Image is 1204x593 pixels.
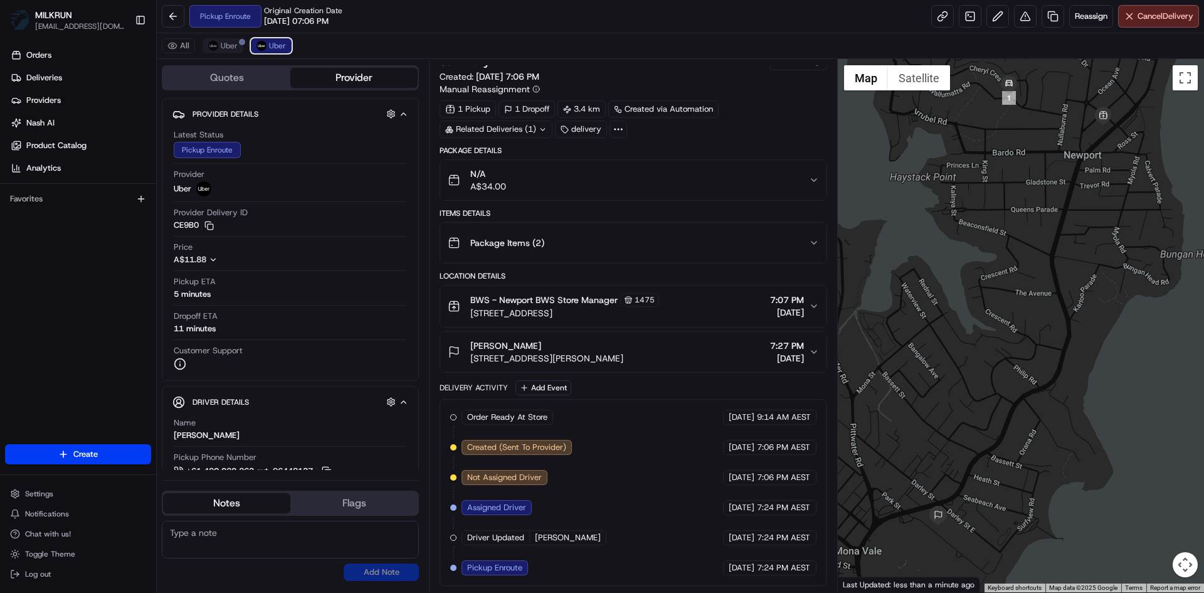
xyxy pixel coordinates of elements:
[5,90,156,110] a: Providers
[608,100,719,118] a: Created via Automation
[467,502,526,513] span: Assigned Driver
[264,6,342,16] span: Original Creation Date
[757,412,811,423] span: 9:14 AM AEST
[5,444,151,464] button: Create
[174,276,216,287] span: Pickup ETA
[470,339,541,352] span: [PERSON_NAME]
[25,569,51,579] span: Log out
[25,529,71,539] span: Chat with us!
[172,104,408,124] button: Provider Details
[470,294,618,306] span: BWS - Newport BWS Store Manager
[73,449,98,460] span: Create
[163,68,290,88] button: Quotes
[467,532,524,543] span: Driver Updated
[269,41,286,51] span: Uber
[174,183,191,195] span: Uber
[264,16,329,27] span: [DATE] 07:06 PM
[26,117,55,129] span: Nash AI
[174,169,204,180] span: Provider
[25,489,53,499] span: Settings
[174,345,243,356] span: Customer Support
[470,237,544,249] span: Package Items ( 2 )
[196,181,211,196] img: uber-new-logo.jpeg
[729,412,754,423] span: [DATE]
[988,584,1042,592] button: Keyboard shortcuts
[470,168,506,180] span: N/A
[5,158,156,178] a: Analytics
[467,442,566,453] span: Created (Sent To Provider)
[770,306,804,319] span: [DATE]
[5,505,151,523] button: Notifications
[729,472,754,483] span: [DATE]
[10,10,30,30] img: MILKRUN
[203,38,243,53] button: Uber
[26,50,51,61] span: Orders
[1069,5,1113,28] button: Reassign
[535,532,601,543] span: [PERSON_NAME]
[25,509,69,519] span: Notifications
[757,532,810,543] span: 7:24 PM AEST
[440,383,508,393] div: Delivery Activity
[729,562,754,574] span: [DATE]
[440,223,826,263] button: Package Items (2)
[555,120,607,138] div: delivery
[499,100,555,118] div: 1 Dropoff
[174,242,193,253] span: Price
[888,65,950,90] button: Show satellite imagery
[1049,584,1117,591] span: Map data ©2025 Google
[174,129,223,141] span: Latest Status
[440,83,530,95] span: Manual Reassignment
[35,21,125,31] button: [EMAIL_ADDRESS][DOMAIN_NAME]
[163,493,290,513] button: Notes
[5,525,151,543] button: Chat with us!
[174,464,334,478] a: +61 480 020 263 ext. 96448137
[1150,584,1200,591] a: Report a map error
[172,392,408,412] button: Driver Details
[838,577,980,592] div: Last Updated: less than a minute ago
[1075,11,1107,22] span: Reassign
[757,502,810,513] span: 7:24 PM AEST
[186,466,313,477] span: +61 480 020 263 ext. 96448137
[770,294,804,306] span: 7:07 PM
[5,136,156,156] a: Product Catalog
[635,295,655,305] span: 1475
[757,442,810,453] span: 7:06 PM AEST
[757,562,810,574] span: 7:24 PM AEST
[757,472,810,483] span: 7:06 PM AEST
[440,70,539,83] span: Created:
[440,56,490,67] h3: Summary
[844,65,888,90] button: Show street map
[174,289,211,300] div: 5 minutes
[174,207,248,218] span: Provider Delivery ID
[174,254,284,265] button: A$11.88
[1173,552,1198,577] button: Map camera controls
[1118,5,1199,28] button: CancelDelivery
[193,397,249,407] span: Driver Details
[35,9,72,21] span: MILKRUN
[470,352,623,365] span: [STREET_ADDRESS][PERSON_NAME]
[256,41,267,51] img: uber-new-logo.jpeg
[174,254,206,265] span: A$11.88
[440,100,496,118] div: 1 Pickup
[729,532,754,543] span: [DATE]
[5,545,151,563] button: Toggle Theme
[770,339,804,352] span: 7:27 PM
[26,72,62,83] span: Deliveries
[5,565,151,583] button: Log out
[174,220,214,231] button: CE9B0
[5,45,156,65] a: Orders
[25,549,75,559] span: Toggle Theme
[729,442,754,453] span: [DATE]
[729,502,754,513] span: [DATE]
[174,430,240,441] div: [PERSON_NAME]
[440,146,826,156] div: Package Details
[221,41,238,51] span: Uber
[251,38,292,53] button: Uber
[193,109,258,119] span: Provider Details
[440,286,826,327] button: BWS - Newport BWS Store Manager1475[STREET_ADDRESS]7:07 PM[DATE]
[467,412,547,423] span: Order Ready At Store
[467,562,522,574] span: Pickup Enroute
[5,113,156,133] a: Nash AI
